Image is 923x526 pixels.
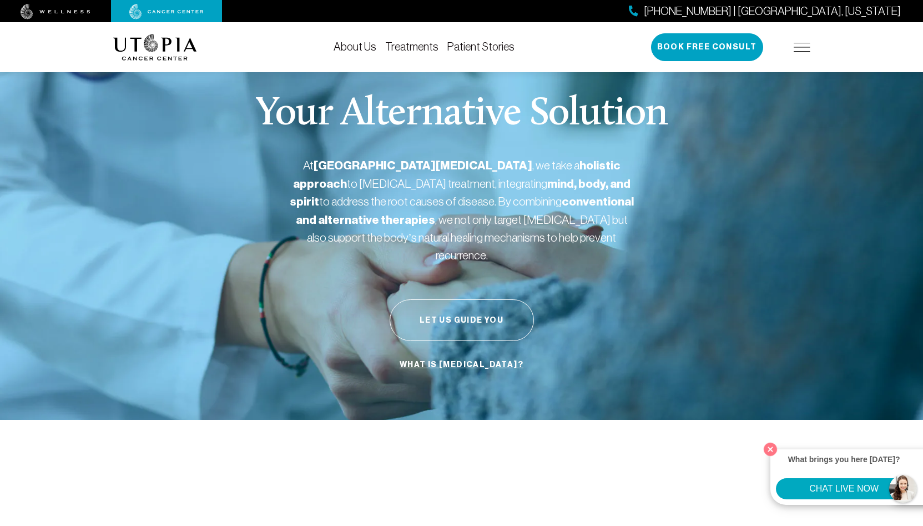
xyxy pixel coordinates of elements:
[629,3,901,19] a: [PHONE_NUMBER] | [GEOGRAPHIC_DATA], [US_STATE]
[390,299,534,341] button: Let Us Guide You
[397,354,526,375] a: What is [MEDICAL_DATA]?
[651,33,763,61] button: Book Free Consult
[776,478,912,499] button: CHAT LIVE NOW
[644,3,901,19] span: [PHONE_NUMBER] | [GEOGRAPHIC_DATA], [US_STATE]
[255,94,668,134] p: Your Alternative Solution
[314,158,532,173] strong: [GEOGRAPHIC_DATA][MEDICAL_DATA]
[129,4,204,19] img: cancer center
[113,34,197,61] img: logo
[794,43,810,52] img: icon-hamburger
[788,455,900,464] strong: What brings you here [DATE]?
[447,41,515,53] a: Patient Stories
[334,41,376,53] a: About Us
[385,41,438,53] a: Treatments
[296,194,634,227] strong: conventional and alternative therapies
[293,158,621,191] strong: holistic approach
[290,157,634,264] p: At , we take a to [MEDICAL_DATA] treatment, integrating to address the root causes of disease. By...
[761,440,780,459] button: Close
[21,4,90,19] img: wellness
